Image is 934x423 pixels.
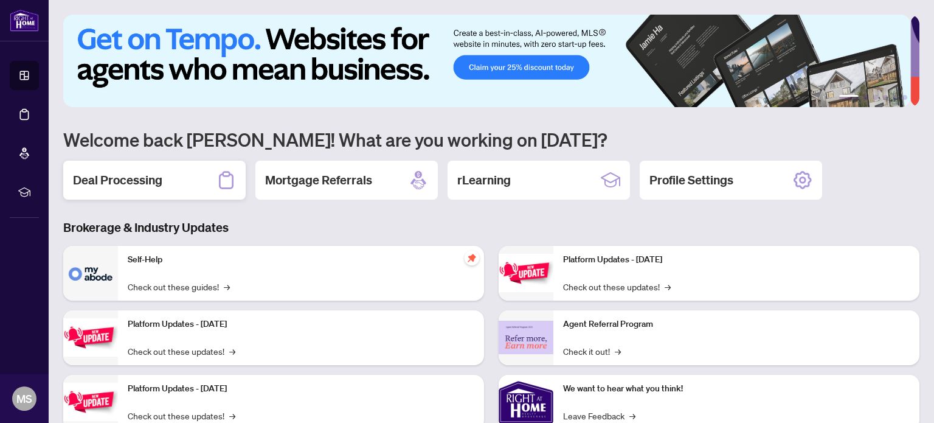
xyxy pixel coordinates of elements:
[902,95,907,100] button: 6
[615,344,621,358] span: →
[563,409,635,422] a: Leave Feedback→
[863,95,868,100] button: 2
[873,95,878,100] button: 3
[128,280,230,293] a: Check out these guides!→
[265,172,372,189] h2: Mortgage Referrals
[457,172,511,189] h2: rLearning
[563,344,621,358] a: Check it out!→
[73,172,162,189] h2: Deal Processing
[839,95,859,100] button: 1
[563,253,910,267] p: Platform Updates - [DATE]
[128,344,235,358] a: Check out these updates!→
[563,382,910,396] p: We want to hear what you think!
[629,409,635,422] span: →
[229,409,235,422] span: →
[649,172,733,189] h2: Profile Settings
[128,318,474,331] p: Platform Updates - [DATE]
[499,254,553,292] img: Platform Updates - June 23, 2025
[665,280,671,293] span: →
[63,246,118,301] img: Self-Help
[63,15,910,107] img: Slide 0
[10,9,39,32] img: logo
[563,280,671,293] a: Check out these updates!→
[883,95,888,100] button: 4
[229,344,235,358] span: →
[885,380,922,417] button: Open asap
[128,253,474,267] p: Self-Help
[63,128,919,151] h1: Welcome back [PERSON_NAME]! What are you working on [DATE]?
[499,321,553,354] img: Agent Referral Program
[63,219,919,236] h3: Brokerage & Industry Updates
[465,251,479,265] span: pushpin
[893,95,898,100] button: 5
[63,318,118,357] img: Platform Updates - September 16, 2025
[224,280,230,293] span: →
[128,409,235,422] a: Check out these updates!→
[128,382,474,396] p: Platform Updates - [DATE]
[16,390,32,407] span: MS
[63,383,118,421] img: Platform Updates - July 21, 2025
[563,318,910,331] p: Agent Referral Program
